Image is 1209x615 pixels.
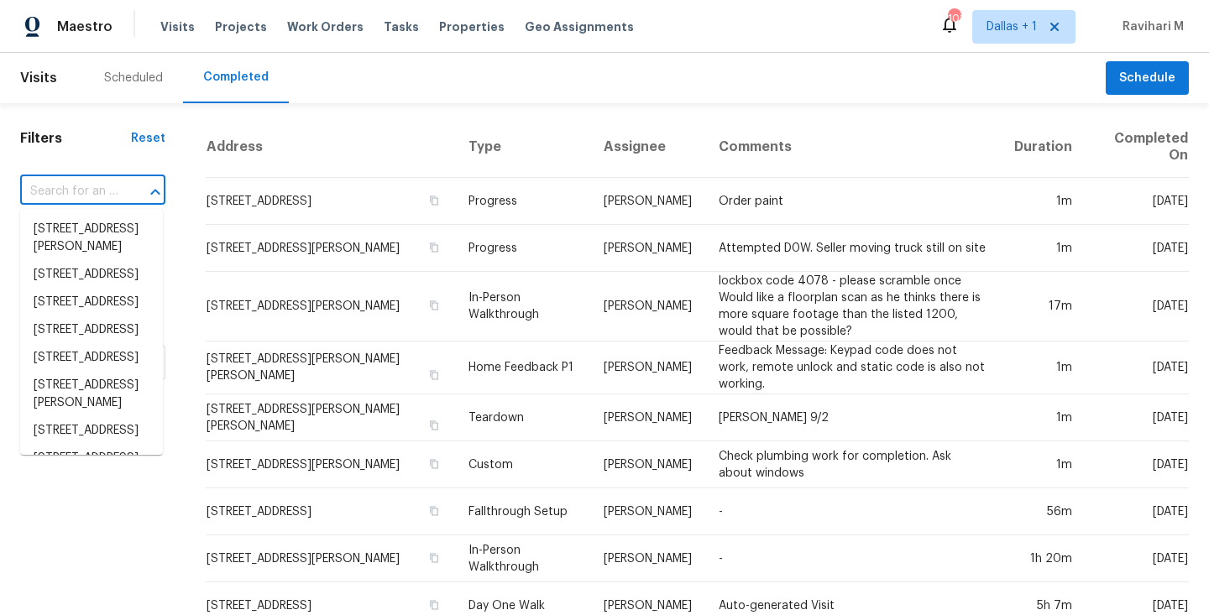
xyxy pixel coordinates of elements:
[1001,535,1086,582] td: 1h 20m
[1001,441,1086,488] td: 1m
[427,298,442,313] button: Copy Address
[427,550,442,565] button: Copy Address
[590,272,705,341] td: [PERSON_NAME]
[427,597,442,612] button: Copy Address
[206,441,455,488] td: [STREET_ADDRESS][PERSON_NAME]
[206,178,455,225] td: [STREET_ADDRESS]
[1001,117,1086,178] th: Duration
[590,535,705,582] td: [PERSON_NAME]
[1086,178,1189,225] td: [DATE]
[20,445,163,472] li: [STREET_ADDRESS]
[215,18,267,35] span: Projects
[590,178,705,225] td: [PERSON_NAME]
[705,535,1000,582] td: -
[705,394,1000,441] td: [PERSON_NAME] 9/2
[1086,117,1189,178] th: Completed On
[1116,18,1184,35] span: Ravihari M
[20,316,163,344] li: [STREET_ADDRESS]
[705,341,1000,394] td: Feedback Message: Keypad code does not work, remote unlock and static code is also not working.
[455,117,590,178] th: Type
[427,503,442,519] button: Copy Address
[20,289,163,316] li: [STREET_ADDRESS]
[705,225,1000,272] td: Attempted D0W. Seller moving truck still on site
[427,456,442,472] button: Copy Address
[455,441,590,488] td: Custom
[455,488,590,535] td: Fallthrough Setup
[384,21,419,33] span: Tasks
[1086,341,1189,394] td: [DATE]
[705,441,1000,488] td: Check plumbing work for completion. Ask about windows
[590,488,705,535] td: [PERSON_NAME]
[525,18,634,35] span: Geo Assignments
[1001,394,1086,441] td: 1m
[20,344,163,372] li: [STREET_ADDRESS]
[20,179,118,205] input: Search for an address...
[455,394,590,441] td: Teardown
[206,394,455,441] td: [STREET_ADDRESS][PERSON_NAME][PERSON_NAME]
[427,193,442,208] button: Copy Address
[987,18,1037,35] span: Dallas + 1
[144,180,167,204] button: Close
[705,488,1000,535] td: -
[57,18,113,35] span: Maestro
[590,394,705,441] td: [PERSON_NAME]
[948,10,960,27] div: 101
[1086,535,1189,582] td: [DATE]
[131,130,165,147] div: Reset
[206,117,455,178] th: Address
[1086,441,1189,488] td: [DATE]
[590,441,705,488] td: [PERSON_NAME]
[20,372,163,417] li: [STREET_ADDRESS][PERSON_NAME]
[20,417,163,445] li: [STREET_ADDRESS]
[590,341,705,394] td: [PERSON_NAME]
[455,178,590,225] td: Progress
[705,178,1000,225] td: Order paint
[206,488,455,535] td: [STREET_ADDRESS]
[1086,272,1189,341] td: [DATE]
[1119,68,1175,89] span: Schedule
[104,70,163,86] div: Scheduled
[206,341,455,394] td: [STREET_ADDRESS][PERSON_NAME][PERSON_NAME]
[287,18,364,35] span: Work Orders
[705,272,1000,341] td: lockbox code 4078 - please scramble once Would like a floorplan scan as he thinks there is more s...
[206,535,455,582] td: [STREET_ADDRESS][PERSON_NAME]
[20,130,131,147] h1: Filters
[1106,61,1189,96] button: Schedule
[427,367,442,383] button: Copy Address
[206,225,455,272] td: [STREET_ADDRESS][PERSON_NAME]
[206,272,455,341] td: [STREET_ADDRESS][PERSON_NAME]
[427,240,442,255] button: Copy Address
[1086,488,1189,535] td: [DATE]
[590,117,705,178] th: Assignee
[20,216,163,261] li: [STREET_ADDRESS][PERSON_NAME]
[455,272,590,341] td: In-Person Walkthrough
[705,117,1000,178] th: Comments
[1086,394,1189,441] td: [DATE]
[455,225,590,272] td: Progress
[20,60,57,96] span: Visits
[160,18,195,35] span: Visits
[1001,225,1086,272] td: 1m
[1001,341,1086,394] td: 1m
[590,225,705,272] td: [PERSON_NAME]
[1001,488,1086,535] td: 56m
[427,418,442,433] button: Copy Address
[20,261,163,289] li: [STREET_ADDRESS]
[455,535,590,582] td: In-Person Walkthrough
[1086,225,1189,272] td: [DATE]
[1001,178,1086,225] td: 1m
[203,69,269,86] div: Completed
[455,341,590,394] td: Home Feedback P1
[439,18,505,35] span: Properties
[1001,272,1086,341] td: 17m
